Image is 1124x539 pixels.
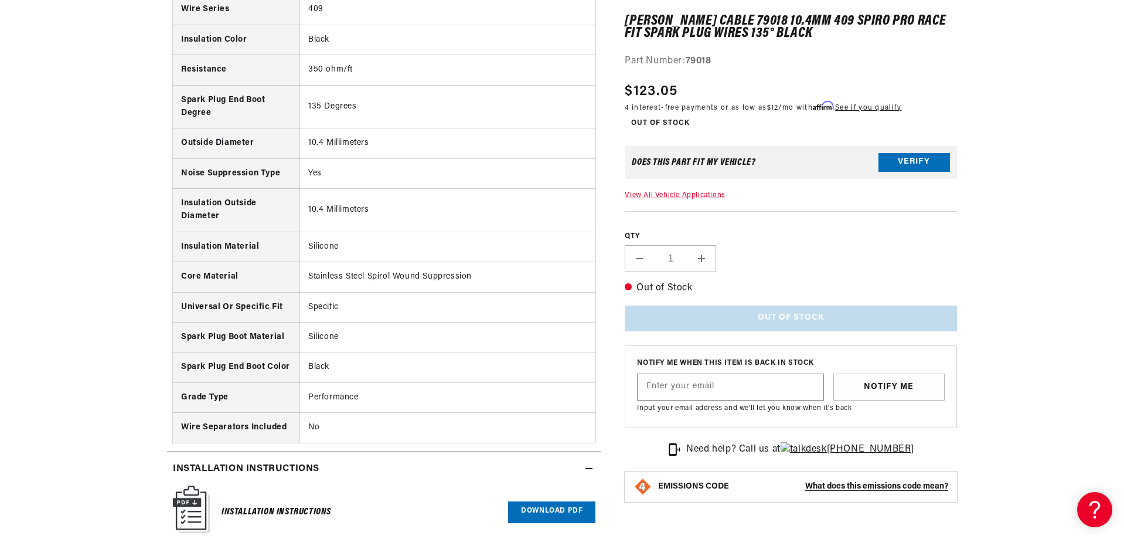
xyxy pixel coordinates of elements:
button: Notify Me [833,374,945,401]
strong: 79018 [686,56,711,66]
td: Silicone [299,232,595,262]
th: Grade Type [173,382,299,412]
div: Does This part fit My vehicle? [632,158,755,167]
input: Enter your email [638,374,823,400]
th: Insulation Color [173,25,299,55]
a: See if you qualify - Learn more about Affirm Financing (opens in modal) [835,104,901,111]
th: Spark Plug Boot Material [173,323,299,352]
span: Out of Stock [625,116,696,131]
img: Instruction Manual [173,486,210,533]
a: View All Vehicle Applications [625,192,725,199]
button: EMISSIONS CODEWhat does this emissions code mean? [658,482,948,493]
h1: [PERSON_NAME] Cable 79018 10.4mm 409 Spiro Pro Race Fit Spark Plug Wires 135° Black [625,16,957,40]
th: Insulation Outside Diameter [173,189,299,232]
td: Specific [299,292,595,322]
a: Download PDF [508,501,595,523]
span: $123.05 [625,81,677,102]
td: Silicone [299,323,595,352]
label: QTY [625,232,957,242]
th: Noise Suppression Type [173,158,299,188]
span: Affirm [813,101,833,110]
th: Core Material [173,262,299,292]
strong: What does this emissions code mean? [805,483,948,491]
th: Insulation Material [173,232,299,262]
th: Outside Diameter [173,128,299,158]
td: 135 Degrees [299,85,595,128]
p: Need help? Call us at [686,442,914,457]
td: Black [299,352,595,382]
summary: Installation instructions [167,452,601,486]
img: talkdesk [781,442,827,457]
td: Performance [299,382,595,412]
img: Emissions code [633,478,652,497]
th: Spark Plug End Boot Color [173,352,299,382]
span: $12 [767,104,779,111]
a: [PHONE_NUMBER] [781,445,914,454]
td: Black [299,25,595,55]
button: Verify [878,153,950,172]
span: Input your email address and we'll let you know when it's back [637,405,851,412]
p: Out of Stock [625,281,957,296]
td: 10.4 Millimeters [299,128,595,158]
p: 4 interest-free payments or as low as /mo with . [625,102,901,113]
strong: EMISSIONS CODE [658,483,729,491]
td: 350 ohm/ft [299,55,595,85]
th: Resistance [173,55,299,85]
h2: Installation instructions [173,462,319,477]
h6: Installation Instructions [222,504,331,520]
td: No [299,413,595,443]
th: Universal Or Specific Fit [173,292,299,322]
td: 10.4 Millimeters [299,189,595,232]
th: Spark Plug End Boot Degree [173,85,299,128]
td: Yes [299,158,595,188]
th: Wire Separators Included [173,413,299,443]
span: Notify me when this item is back in stock [637,358,945,369]
td: Stainless Steel Spirol Wound Suppression [299,262,595,292]
div: Part Number: [625,54,957,69]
